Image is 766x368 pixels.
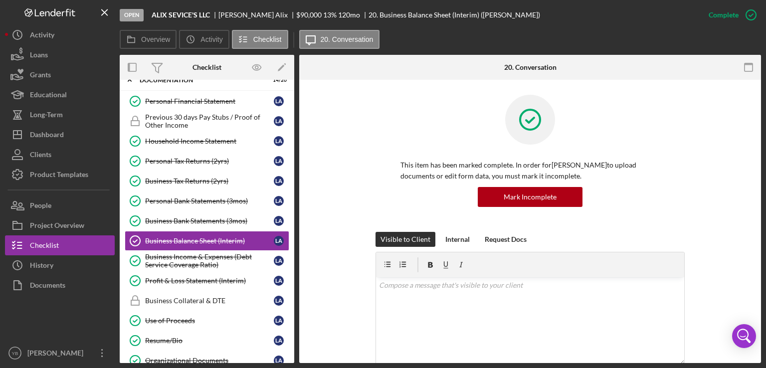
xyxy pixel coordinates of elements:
button: History [5,255,115,275]
button: Checklist [5,235,115,255]
label: Activity [200,35,222,43]
a: Profit & Loss Statement (Interim)LA [125,271,289,291]
div: Project Overview [30,215,84,238]
div: 14 / 20 [269,77,287,83]
label: 20. Conversation [321,35,374,43]
div: Open [120,9,144,21]
button: Checklist [232,30,288,49]
div: 20. Conversation [504,63,557,71]
div: L A [274,116,284,126]
div: Use of Proceeds [145,317,274,325]
button: Internal [440,232,475,247]
div: L A [274,176,284,186]
button: Complete [699,5,761,25]
button: Clients [5,145,115,165]
div: Grants [30,65,51,87]
a: Personal Tax Returns (2yrs)LA [125,151,289,171]
div: Educational [30,85,67,107]
button: Dashboard [5,125,115,145]
div: Business Bank Statements (3mos) [145,217,274,225]
div: [PERSON_NAME] Alix [218,11,296,19]
div: Request Docs [485,232,527,247]
button: YB[PERSON_NAME] [5,343,115,363]
div: Clients [30,145,51,167]
a: Business Bank Statements (3mos)LA [125,211,289,231]
div: Open Intercom Messenger [732,324,756,348]
div: Personal Financial Statement [145,97,274,105]
div: L A [274,136,284,146]
button: Educational [5,85,115,105]
a: Business Collateral & DTELA [125,291,289,311]
div: L A [274,156,284,166]
div: Long-Term [30,105,63,127]
div: Business Collateral & DTE [145,297,274,305]
div: People [30,195,51,218]
div: Previous 30 days Pay Stubs / Proof of Other Income [145,113,274,129]
div: 120 mo [338,11,360,19]
button: Activity [5,25,115,45]
div: Checklist [30,235,59,258]
button: Project Overview [5,215,115,235]
button: People [5,195,115,215]
div: Internal [445,232,470,247]
button: Overview [120,30,177,49]
div: L A [274,276,284,286]
div: Mark Incomplete [504,187,557,207]
div: Complete [709,5,739,25]
div: Documents [30,275,65,298]
div: L A [274,356,284,366]
a: Use of ProceedsLA [125,311,289,331]
button: Documents [5,275,115,295]
div: Checklist [192,63,221,71]
p: This item has been marked complete. In order for [PERSON_NAME] to upload documents or edit form d... [400,160,660,182]
a: Personal Financial StatementLA [125,91,289,111]
text: YB [12,351,18,356]
span: $90,000 [296,10,322,19]
a: Household Income StatementLA [125,131,289,151]
button: 20. Conversation [299,30,380,49]
div: Documentation [140,77,262,83]
button: Product Templates [5,165,115,184]
div: Personal Tax Returns (2yrs) [145,157,274,165]
div: L A [274,296,284,306]
div: [PERSON_NAME] [25,343,90,366]
div: 20. Business Balance Sheet (Interim) ([PERSON_NAME]) [369,11,540,19]
div: Organizational Documents [145,357,274,365]
div: Resume/Bio [145,337,274,345]
button: Long-Term [5,105,115,125]
div: Visible to Client [381,232,430,247]
div: L A [274,316,284,326]
div: Product Templates [30,165,88,187]
button: Grants [5,65,115,85]
div: 13 % [323,11,337,19]
button: Loans [5,45,115,65]
div: Business Income & Expenses (Debt Service Coverage Ratio) [145,253,274,269]
a: Resume/BioLA [125,331,289,351]
div: Dashboard [30,125,64,147]
div: History [30,255,53,278]
a: Previous 30 days Pay Stubs / Proof of Other IncomeLA [125,111,289,131]
button: Activity [179,30,229,49]
button: Visible to Client [376,232,435,247]
div: L A [274,336,284,346]
a: Business Balance Sheet (Interim)LA [125,231,289,251]
div: L A [274,256,284,266]
div: Business Tax Returns (2yrs) [145,177,274,185]
div: Household Income Statement [145,137,274,145]
div: Personal Bank Statements (3mos) [145,197,274,205]
div: L A [274,236,284,246]
a: Personal Bank Statements (3mos)LA [125,191,289,211]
